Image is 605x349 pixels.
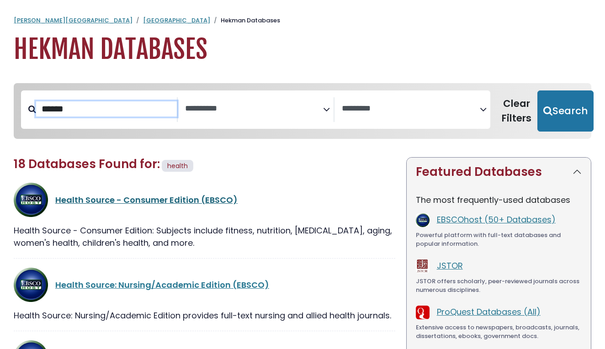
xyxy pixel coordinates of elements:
input: Search database by title or keyword [36,101,177,116]
li: Hekman Databases [210,16,280,25]
h1: Hekman Databases [14,34,591,65]
div: Powerful platform with full-text databases and popular information. [416,231,582,249]
button: Featured Databases [407,158,591,186]
button: Clear Filters [496,90,537,132]
a: [PERSON_NAME][GEOGRAPHIC_DATA] [14,16,133,25]
button: Submit for Search Results [537,90,594,132]
div: Extensive access to newspapers, broadcasts, journals, dissertations, ebooks, government docs. [416,323,582,341]
p: The most frequently-used databases [416,194,582,206]
nav: breadcrumb [14,16,591,25]
span: health [167,161,188,170]
a: [GEOGRAPHIC_DATA] [143,16,210,25]
span: 18 Databases Found for: [14,156,160,172]
a: Health Source - Consumer Edition (EBSCO) [55,194,238,206]
a: Health Source: Nursing/Academic Edition (EBSCO) [55,279,269,291]
a: ProQuest Databases (All) [437,306,541,317]
textarea: Search [342,104,480,114]
div: Health Source: Nursing/Academic Edition provides full-text nursing and allied health journals. [14,309,395,322]
nav: Search filters [14,83,591,139]
textarea: Search [185,104,323,114]
a: EBSCOhost (50+ Databases) [437,214,556,225]
a: JSTOR [437,260,463,271]
div: JSTOR offers scholarly, peer-reviewed journals across numerous disciplines. [416,277,582,295]
div: Health Source - Consumer Edition: Subjects include fitness, nutrition, [MEDICAL_DATA], aging, wom... [14,224,395,249]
